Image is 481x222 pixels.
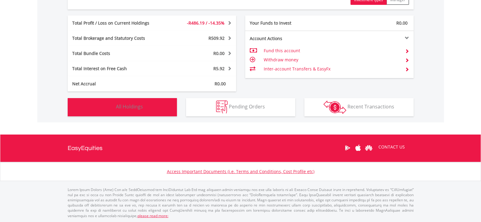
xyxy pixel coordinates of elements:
[137,213,168,218] a: please read more:
[68,66,166,72] div: Total Interest on Free Cash
[68,35,166,41] div: Total Brokerage and Statutory Costs
[68,81,166,87] div: Net Accrual
[216,101,228,114] img: pending_instructions-wht.png
[213,66,225,71] span: R5.92
[229,103,265,110] span: Pending Orders
[264,46,400,55] td: Fund this account
[364,138,374,157] a: Huawei
[68,135,103,162] a: EasyEquities
[323,101,346,114] img: transactions-zar-wht.png
[215,81,226,87] span: R0.00
[68,187,414,218] p: Lorem Ipsum Dolors (Ame) Con a/e SeddOeiusmod tem InciDiduntut Lab Etd mag aliquaen admin veniamq...
[167,169,314,174] a: Access Important Documents (i.e. Terms and Conditions, Cost Profile etc)
[186,98,295,116] button: Pending Orders
[374,138,409,155] a: CONTACT US
[213,50,225,56] span: R0.00
[68,98,177,116] button: All Holdings
[264,55,400,64] td: Withdraw money
[102,101,115,114] img: holdings-wht.png
[342,138,353,157] a: Google Play
[304,98,414,116] button: Recent Transactions
[116,103,143,110] span: All Holdings
[187,20,225,26] span: -R486.19 / -14.35%
[245,20,330,26] div: Your Funds to Invest
[347,103,394,110] span: Recent Transactions
[68,50,166,56] div: Total Bundle Costs
[264,64,400,73] td: Inter-account Transfers & EasyFx
[396,20,408,26] span: R0.00
[353,138,364,157] a: Apple
[245,36,330,42] div: Account Actions
[208,35,225,41] span: R509.92
[68,20,166,26] div: Total Profit / Loss on Current Holdings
